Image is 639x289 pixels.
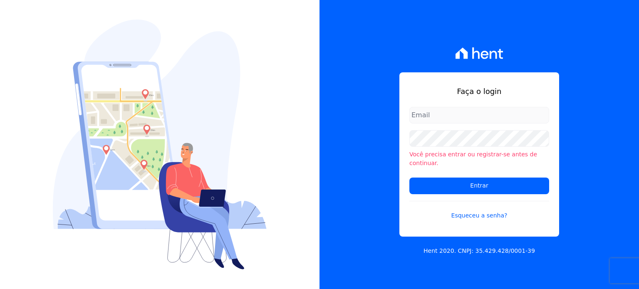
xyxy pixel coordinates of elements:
[409,86,549,97] h1: Faça o login
[424,247,535,255] p: Hent 2020. CNPJ: 35.429.428/0001-39
[409,107,549,124] input: Email
[53,20,267,269] img: Login
[409,178,549,194] input: Entrar
[409,150,549,168] li: Você precisa entrar ou registrar-se antes de continuar.
[409,201,549,220] a: Esqueceu a senha?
